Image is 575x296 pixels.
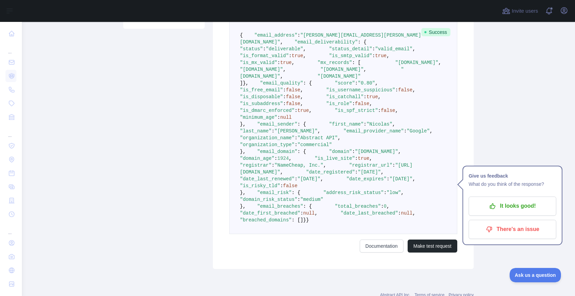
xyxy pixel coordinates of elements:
span: : { [303,80,312,86]
span: "date_last_breached" [341,210,398,216]
span: , [309,108,312,113]
span: , [280,39,283,45]
span: : [363,121,366,127]
span: : [363,94,366,100]
span: , [315,210,317,216]
span: true [292,53,303,59]
span: "[PERSON_NAME][EMAIL_ADDRESS][PERSON_NAME][DOMAIN_NAME]" [240,33,421,45]
span: } [303,217,306,223]
span: false [398,87,412,93]
span: false [355,101,369,106]
span: , [300,94,303,100]
span: , [375,80,378,86]
span: false [286,101,300,106]
span: : [398,210,401,216]
span: null [303,210,315,216]
span: "NameCheap, Inc." [274,163,323,168]
span: , [303,53,306,59]
span: , [320,176,323,182]
iframe: Toggle Customer Support [510,268,561,282]
span: : [271,163,274,168]
span: , [401,190,404,195]
span: : [355,169,358,175]
span: : [297,197,300,202]
span: "is_mx_valid" [240,60,277,65]
span: }, [240,204,246,209]
span: : [404,128,407,134]
span: , [300,101,303,106]
span: : [283,94,286,100]
span: , [292,60,294,65]
div: ... [5,125,16,138]
span: : [295,108,297,113]
span: "organization_type" [240,142,295,147]
span: "is_format_valid" [240,53,289,59]
span: "low" [387,190,401,195]
span: "date_registered" [306,169,355,175]
span: : { [292,190,300,195]
span: : [355,80,358,86]
span: }, [240,190,246,195]
span: : [372,53,375,59]
span: , [300,87,303,93]
span: false [283,183,297,189]
span: , [395,108,398,113]
span: , [398,149,401,154]
span: "email_breaches" [257,204,303,209]
span: : [300,210,303,216]
span: : [277,60,280,65]
span: , [392,121,395,127]
span: , [387,53,389,59]
span: : [] [292,217,303,223]
span: "registrar" [240,163,271,168]
span: : [283,101,286,106]
span: true [297,108,309,113]
span: "is_live_site" [315,156,355,161]
span: , [280,74,283,79]
span: : [387,176,389,182]
span: "[PERSON_NAME]" [274,128,318,134]
div: ... [5,41,16,55]
span: "total_breaches" [335,204,381,209]
span: , [338,135,341,141]
a: Documentation [360,240,404,253]
span: , [387,204,389,209]
span: Invite users [512,7,538,15]
span: : { [297,149,306,154]
span: null [401,210,413,216]
span: , [412,87,415,93]
span: : [378,108,381,113]
span: }, [240,149,246,154]
div: ... [5,222,16,235]
span: "is_subaddress" [240,101,283,106]
span: "mx_records" [318,60,352,65]
span: "registrar_url" [349,163,392,168]
span: , [378,94,381,100]
span: "is_risky_tld" [240,183,280,189]
button: Invite users [501,5,539,16]
span: "[DOMAIN_NAME]" [240,67,283,72]
h1: Give us feedback [469,172,556,180]
span: "[DOMAIN_NAME]" [320,67,363,72]
span: Success [421,28,450,36]
span: "date_last_renewed" [240,176,295,182]
span: , [369,101,372,106]
span: : [352,101,355,106]
span: "last_name" [240,128,271,134]
span: "organization_name" [240,135,295,141]
span: , [318,128,320,134]
span: false [381,108,395,113]
span: : [271,128,274,134]
span: : [395,87,398,93]
span: "domain_risk_status" [240,197,297,202]
span: : [372,46,375,52]
span: : [352,149,355,154]
span: "valid_email" [375,46,412,52]
span: : [ [352,60,361,65]
span: { [240,33,243,38]
span: "domain" [329,149,352,154]
span: : [384,190,386,195]
span: : { [358,39,366,45]
span: , [369,156,372,161]
span: : [280,183,283,189]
